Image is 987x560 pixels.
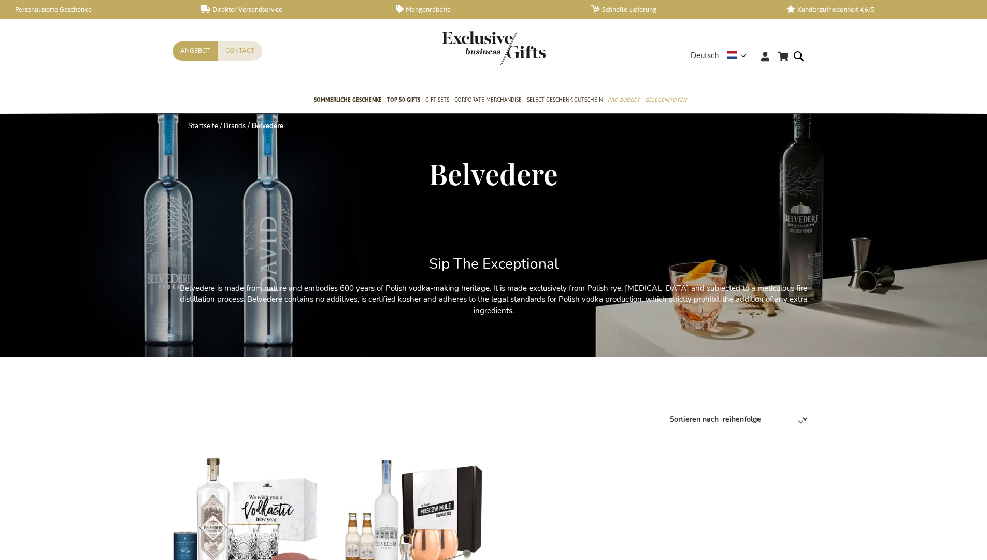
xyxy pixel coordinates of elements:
[188,121,218,131] a: Startseite
[218,41,262,61] a: Contact
[314,94,382,105] span: Sommerliche geschenke
[786,5,965,14] a: Kundenzufriedenheit 4,6/5
[425,94,449,105] span: Gift Sets
[5,5,184,14] a: Personalisierte Geschenke
[645,88,686,114] a: Gelegenheiten
[173,256,815,272] h2: Sip The Exceptional
[201,5,379,14] a: Direkter Versandservice
[645,94,686,105] span: Gelegenheiten
[591,5,770,14] a: Schnelle Lieferung
[387,88,420,114] a: TOP 50 Gifts
[527,94,603,105] span: Select Geschenk Gutschein
[691,50,719,62] span: Deutsch
[608,88,640,114] a: Pro Budget
[454,88,522,114] a: Corporate Merchandise
[396,5,575,14] a: Mengenrabatte
[252,121,283,131] strong: Belvedere
[314,88,382,114] a: Sommerliche geschenke
[608,94,640,105] span: Pro Budget
[425,88,449,114] a: Gift Sets
[442,31,546,65] img: Exclusive Business gifts logo
[442,31,494,65] a: store logo
[224,121,246,131] a: Brands
[173,243,815,348] div: Belvedere is made from nature and embodies 600 years of Polish vodka-making heritage. It is made ...
[429,154,558,192] span: Belvedere
[387,94,420,105] span: TOP 50 Gifts
[669,414,719,424] label: Sortieren nach
[527,88,603,114] a: Select Geschenk Gutschein
[173,41,218,61] a: Angebot
[454,94,522,105] span: Corporate Merchandise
